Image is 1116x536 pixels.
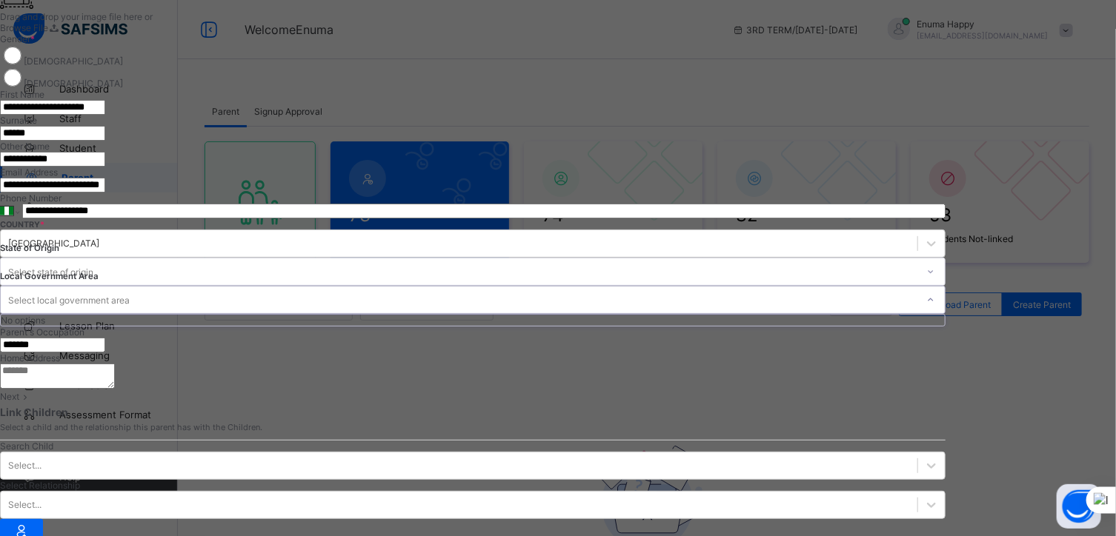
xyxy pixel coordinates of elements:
button: Open asap [1057,484,1101,529]
div: [GEOGRAPHIC_DATA] [8,238,99,249]
label: [DEMOGRAPHIC_DATA] [24,78,123,89]
div: No options [1,315,945,326]
div: Select local government area [8,286,130,314]
div: Select... [8,500,41,511]
div: Select... [8,460,41,472]
label: [DEMOGRAPHIC_DATA] [24,56,123,67]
